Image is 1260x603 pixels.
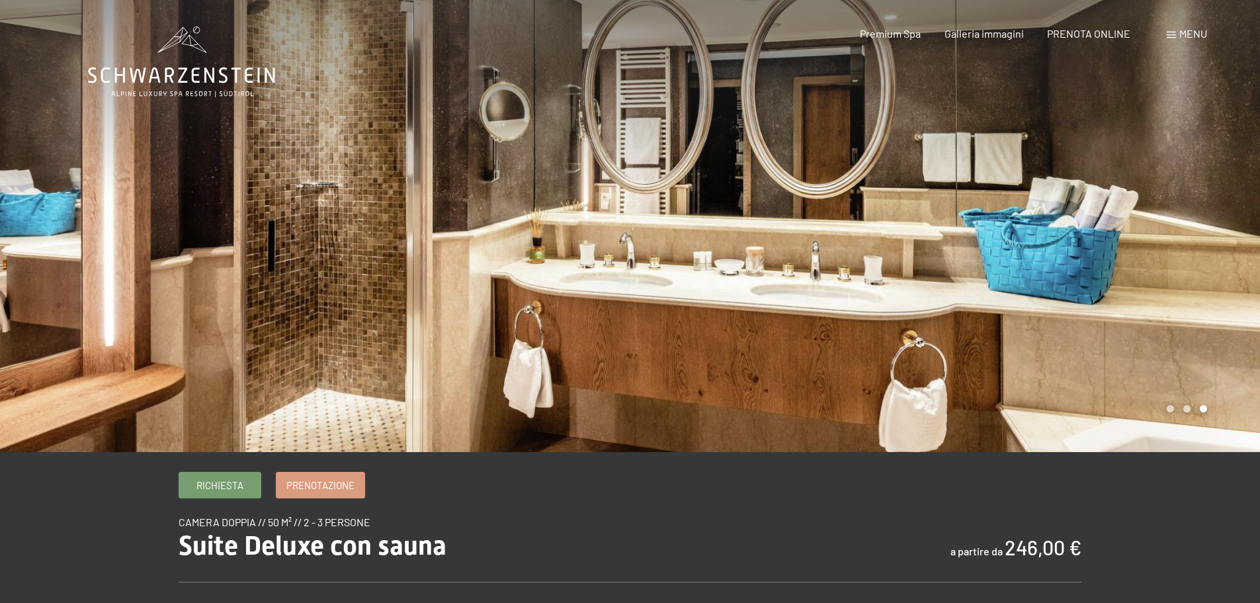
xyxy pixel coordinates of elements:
[286,479,355,492] span: Prenotazione
[196,479,243,492] span: Richiesta
[179,473,261,498] a: Richiesta
[1047,27,1130,40] a: PRENOTA ONLINE
[860,27,921,40] a: Premium Spa
[945,27,1024,40] a: Galleria immagini
[179,530,446,561] span: Suite Deluxe con sauna
[950,545,1003,557] span: a partire da
[1179,27,1207,40] span: Menu
[1005,535,1081,559] b: 246,00 €
[276,473,364,498] a: Prenotazione
[179,516,370,528] span: camera doppia // 50 m² // 2 - 3 persone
